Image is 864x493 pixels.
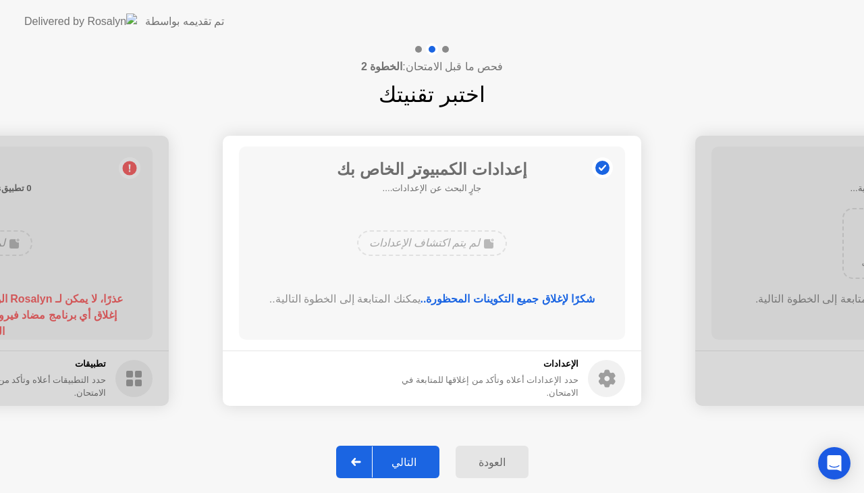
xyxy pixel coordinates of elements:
[421,293,595,305] b: شكرًا لإغلاق جميع التكوينات المحظورة..
[336,446,439,478] button: التالي
[337,157,527,182] h1: إعدادات الكمبيوتر الخاص بك
[259,291,606,307] div: يمكنك المتابعة إلى الخطوة التالية..
[24,14,137,29] img: Delivered by Rosalyn
[379,78,485,111] h1: اختبر تقنيتك
[373,456,435,469] div: التالي
[145,14,224,30] div: تم تقديمه بواسطة
[337,182,527,195] h5: جارٍ البحث عن الإعدادات....
[374,357,578,371] h5: الإعدادات
[460,456,524,469] div: العودة
[361,59,503,75] h4: فحص ما قبل الامتحان:
[456,446,529,478] button: العودة
[818,447,850,479] div: Open Intercom Messenger
[361,61,402,72] b: الخطوة 2
[357,230,506,256] div: لم يتم اكتشاف الإعدادات
[374,373,578,399] div: حدد الإعدادات أعلاه وتأكد من إغلاقها للمتابعة في الامتحان.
